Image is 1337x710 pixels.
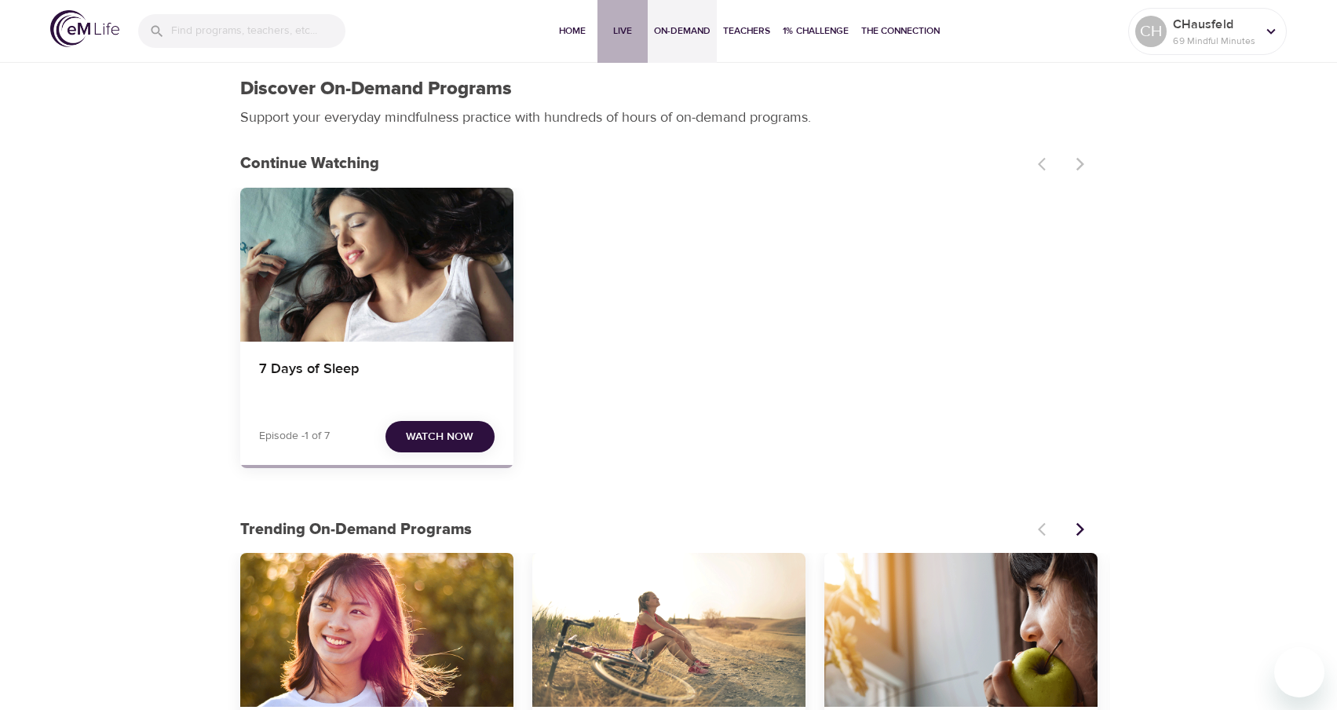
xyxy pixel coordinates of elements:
p: Episode -1 of 7 [259,428,330,445]
p: Support your everyday mindfulness practice with hundreds of hours of on-demand programs. [240,107,829,128]
button: 7 Days of Sleep [240,188,513,342]
button: Watch Now [385,421,495,453]
button: 7 Days of Emotional Intelligence [240,553,513,707]
div: CH [1135,16,1167,47]
span: On-Demand [654,23,711,39]
span: 1% Challenge [783,23,849,39]
h1: Discover On-Demand Programs [240,78,512,101]
button: Getting Active [532,553,805,707]
span: Watch Now [406,427,473,447]
p: 69 Mindful Minutes [1173,34,1256,48]
h4: 7 Days of Sleep [259,360,495,398]
span: Home [553,23,591,39]
iframe: Button to launch messaging window [1274,647,1324,697]
input: Find programs, teachers, etc... [171,14,345,48]
h3: Continue Watching [240,155,1028,173]
span: Teachers [723,23,770,39]
p: CHausfeld [1173,15,1256,34]
button: Next items [1063,512,1098,547]
span: Live [604,23,641,39]
img: logo [50,10,119,47]
button: Mindful Eating: A Path to Well-being [824,553,1098,707]
p: Trending On-Demand Programs [240,518,1028,541]
span: The Connection [861,23,940,39]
